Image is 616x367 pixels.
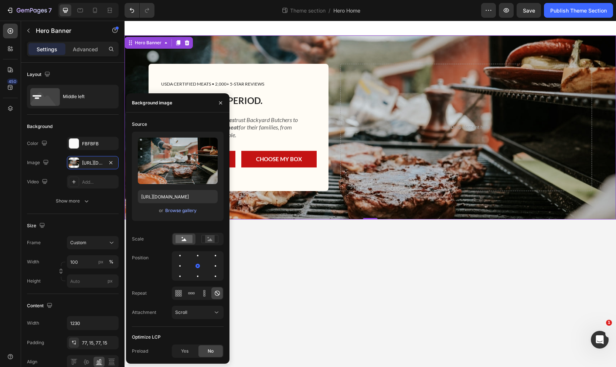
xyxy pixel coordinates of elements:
[48,6,52,15] p: 7
[333,7,360,14] span: Hero Home
[37,45,57,53] p: Settings
[63,88,108,105] div: Middle left
[67,236,119,249] button: Custom
[165,207,197,214] button: Browse gallery
[82,179,117,186] div: Add...
[208,348,214,354] span: No
[132,309,156,316] div: Attachment
[132,135,177,142] span: CHOOSE MY BOX
[109,259,113,265] div: %
[132,255,149,261] div: Position
[27,359,37,365] div: Align
[56,197,90,205] div: Show more
[138,190,218,203] input: https://example.com/image.jpg
[517,3,541,18] button: Save
[27,158,50,168] div: Image
[181,348,188,354] span: Yes
[27,139,49,149] div: Color
[132,100,172,106] div: Background image
[326,104,365,110] div: Drop element here
[550,7,607,14] div: Publish Theme Section
[132,334,161,340] div: Optimize LCP
[3,3,55,18] button: 7
[289,7,327,14] span: Theme section
[82,340,117,346] div: 77, 15, 77, 15
[27,194,119,208] button: Show more
[329,7,330,14] span: /
[138,138,218,184] img: preview-image
[523,7,535,14] span: Save
[606,320,612,326] span: 1
[591,331,609,349] iframe: Intercom live chat
[27,301,54,311] div: Content
[82,160,103,166] div: [URL][DOMAIN_NAME]
[27,320,39,326] div: Width
[67,316,118,330] input: Auto
[27,221,47,231] div: Size
[9,19,38,25] div: Hero Banner
[132,236,144,242] div: Scale
[82,141,117,147] div: FBFBFB
[67,274,119,288] input: px
[175,309,187,315] span: Scroll
[70,239,86,246] span: Custom
[132,290,147,297] div: Repeat
[96,257,105,266] button: %
[27,70,52,80] div: Layout
[165,207,197,214] div: Browse gallery
[125,21,616,367] iframe: Design area
[67,255,119,269] input: px%
[98,259,103,265] div: px
[27,123,52,130] div: Background
[132,348,148,354] div: Preload
[107,257,116,266] button: px
[108,278,113,284] span: px
[27,339,44,346] div: Padding
[36,26,99,35] p: Hero Banner
[7,79,18,84] div: 450
[27,259,39,265] label: Width
[159,206,163,215] span: or
[172,306,224,319] button: Scroll
[73,45,98,53] p: Advanced
[125,3,154,18] div: Undo/Redo
[132,121,147,128] div: Source
[544,3,613,18] button: Publish Theme Section
[27,177,49,187] div: Video
[27,239,41,246] label: Frame
[27,278,41,284] label: Height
